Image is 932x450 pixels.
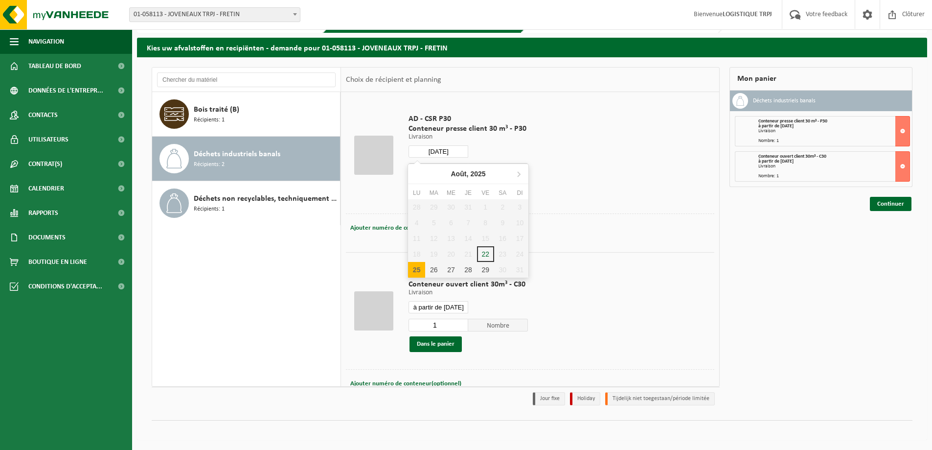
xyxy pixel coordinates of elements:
i: 2025 [470,170,485,177]
div: Livraison [758,164,909,169]
span: Récipients: 2 [194,160,225,169]
span: Ajouter numéro de conteneur(optionnel) [350,380,461,387]
div: 25 [408,262,425,278]
p: Livraison [409,134,528,141]
span: Documents [28,225,66,250]
button: Ajouter numéro de conteneur(optionnel) [349,221,462,235]
span: Calendrier [28,176,64,201]
div: Mon panier [729,67,912,91]
li: Tijdelijk niet toegestaan/période limitée [605,392,715,405]
a: Continuer [870,197,911,211]
strong: à partir de [DATE] [758,159,794,164]
div: 27 [442,262,459,278]
span: Conteneur presse client 30 m³ - P30 [758,118,827,124]
div: Choix de récipient et planning [341,68,446,92]
strong: LOGISTIQUE TRPJ [723,11,772,18]
span: Contacts [28,103,58,127]
button: Dans le panier [409,336,462,352]
span: Déchets industriels banals [194,148,280,160]
button: Déchets industriels banals Récipients: 2 [152,137,341,181]
span: Déchets non recyclables, techniquement non combustibles (combustibles) [194,193,338,205]
div: Août, [447,166,490,182]
div: Lu [408,188,425,198]
button: Ajouter numéro de conteneur(optionnel) [349,377,462,391]
div: 22 [477,246,494,262]
li: Jour fixe [533,392,565,405]
p: Livraison [409,289,528,296]
span: Récipients: 1 [194,116,225,125]
div: Nombre: 1 [758,139,909,143]
div: Livraison [758,129,909,134]
div: 28 [459,262,477,278]
span: AD - CSR P30 [409,114,528,124]
span: Tableau de bord [28,54,81,78]
h2: Kies uw afvalstoffen en recipiënten - demande pour 01-058113 - JOVENEAUX TRPJ - FRETIN [137,38,927,57]
span: Navigation [28,29,64,54]
span: Récipients: 1 [194,205,225,214]
span: 01-058113 - JOVENEAUX TRPJ - FRETIN [129,7,300,22]
input: Sélectionnez date [409,301,468,313]
div: Sa [494,188,511,198]
div: 26 [425,262,442,278]
span: Ajouter numéro de conteneur(optionnel) [350,225,461,231]
div: Di [511,188,528,198]
span: Conteneur ouvert client 30m³ - C30 [409,280,528,289]
span: Données de l'entrepr... [28,78,103,103]
div: Ma [425,188,442,198]
h3: Déchets industriels banals [753,93,816,109]
span: Conteneur presse client 30 m³ - P30 [409,124,528,134]
span: Rapports [28,201,58,225]
span: Nombre [468,163,528,176]
span: 01-058113 - JOVENEAUX TRPJ - FRETIN [130,8,300,22]
input: Sélectionnez date [409,145,468,158]
span: Boutique en ligne [28,250,87,274]
span: Bois traité (B) [194,104,239,116]
strong: à partir de [DATE] [758,123,794,129]
span: Utilisateurs [28,127,68,152]
span: Nombre [468,319,528,332]
button: Bois traité (B) Récipients: 1 [152,92,341,137]
div: 29 [477,262,494,278]
span: Contrat(s) [28,152,62,176]
input: Chercher du matériel [157,72,336,87]
span: Conditions d'accepta... [28,274,102,299]
div: Ve [477,188,494,198]
div: Me [442,188,459,198]
li: Holiday [570,392,600,405]
button: Déchets non recyclables, techniquement non combustibles (combustibles) Récipients: 1 [152,181,341,225]
div: Nombre: 1 [758,174,909,179]
span: Conteneur ouvert client 30m³ - C30 [758,154,826,159]
div: Je [459,188,477,198]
